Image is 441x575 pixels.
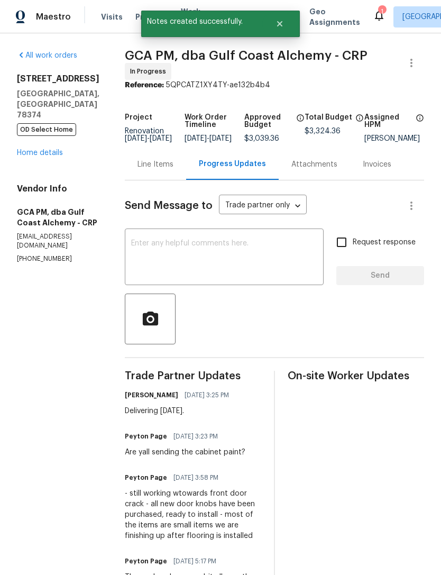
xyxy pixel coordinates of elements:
[364,135,424,142] div: [PERSON_NAME]
[291,159,337,170] div: Attachments
[185,135,207,142] span: [DATE]
[125,390,178,400] h6: [PERSON_NAME]
[125,135,147,142] span: [DATE]
[17,123,76,136] span: OD Select Home
[125,371,261,381] span: Trade Partner Updates
[173,431,218,442] span: [DATE] 3:23 PM
[305,127,341,135] span: $3,324.36
[185,114,244,129] h5: Work Order Timeline
[416,114,424,135] span: The hpm assigned to this work order.
[378,6,385,17] div: 1
[209,135,232,142] span: [DATE]
[244,135,279,142] span: $3,039.36
[17,52,77,59] a: All work orders
[244,114,292,129] h5: Approved Budget
[173,556,216,567] span: [DATE] 5:17 PM
[173,472,218,483] span: [DATE] 3:58 PM
[130,66,170,77] span: In Progress
[17,149,63,157] a: Home details
[125,406,235,416] div: Delivering [DATE].
[17,184,99,194] h4: Vendor Info
[125,488,261,541] div: - still working wtowards front door crack - all new door knobs have been purchased, ready to inst...
[125,472,167,483] h6: Peyton Page
[305,114,352,121] h5: Total Budget
[17,88,99,120] h5: [GEOGRAPHIC_DATA], [GEOGRAPHIC_DATA] 78374
[353,237,416,248] span: Request response
[185,135,232,142] span: -
[219,197,307,215] div: Trade partner only
[296,114,305,135] span: The total cost of line items that have been approved by both Opendoor and the Trade Partner. This...
[17,207,99,228] h5: GCA PM, dba Gulf Coast Alchemy - CRP
[125,49,368,62] span: GCA PM, dba Gulf Coast Alchemy - CRP
[17,232,99,250] p: [EMAIL_ADDRESS][DOMAIN_NAME]
[309,6,360,28] span: Geo Assignments
[262,13,297,34] button: Close
[135,12,168,22] span: Projects
[185,390,229,400] span: [DATE] 3:25 PM
[181,6,208,28] span: Work Orders
[363,159,391,170] div: Invoices
[125,127,172,142] span: Renovation
[355,114,364,127] span: The total cost of line items that have been proposed by Opendoor. This sum includes line items th...
[125,431,167,442] h6: Peyton Page
[125,200,213,211] span: Send Message to
[17,74,99,84] h2: [STREET_ADDRESS]
[199,159,266,169] div: Progress Updates
[137,159,173,170] div: Line Items
[125,114,152,121] h5: Project
[141,11,262,33] span: Notes created successfully.
[125,80,424,90] div: 5QPCATZ1XY4TY-ae132b4b4
[125,447,245,458] div: Are yall sending the cabinet paint?
[101,12,123,22] span: Visits
[364,114,412,129] h5: Assigned HPM
[17,254,99,263] p: [PHONE_NUMBER]
[288,371,424,381] span: On-site Worker Updates
[150,135,172,142] span: [DATE]
[125,556,167,567] h6: Peyton Page
[36,12,71,22] span: Maestro
[125,135,172,142] span: -
[125,81,164,89] b: Reference:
